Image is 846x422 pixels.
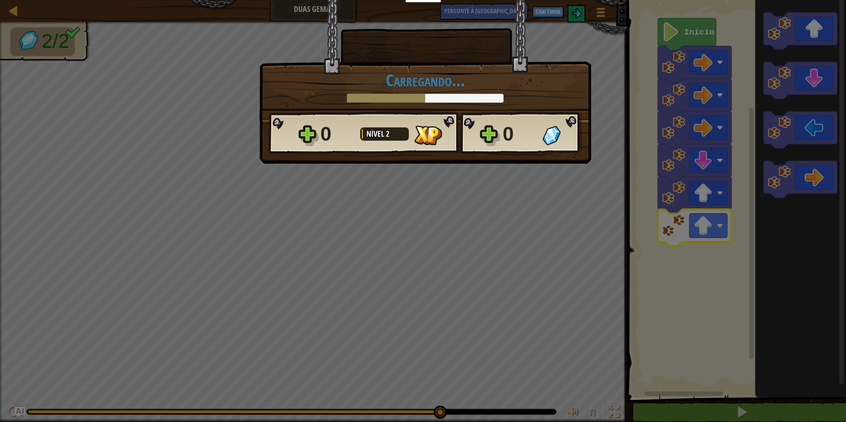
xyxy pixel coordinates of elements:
[414,126,442,145] img: XP Ganho
[269,71,582,89] h1: Carregando...
[366,128,386,139] span: Nível
[542,126,561,145] img: Gemas Ganhas
[386,128,389,139] span: 2
[503,120,537,148] div: 0
[320,120,355,148] div: 0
